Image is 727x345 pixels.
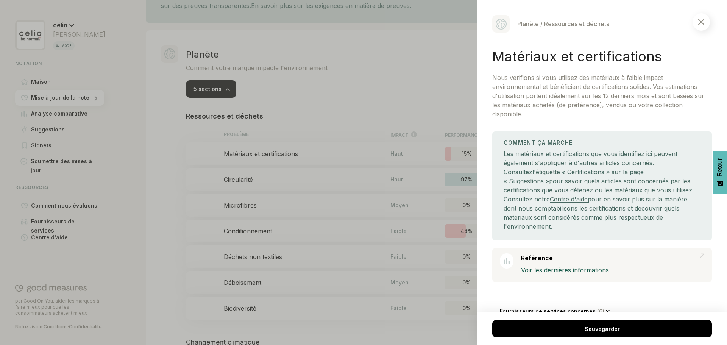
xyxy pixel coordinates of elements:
[521,254,553,262] font: Référence
[517,20,609,28] font: Planète / Ressources et déchets
[492,48,662,65] font: Matériaux et certifications
[599,308,602,314] font: 6
[504,195,687,230] font: pour en savoir plus sur la manière dont nous comptabilisons les certifications et découvrir quels...
[597,308,599,314] font: (
[504,168,644,185] a: l'étiquette « Certifications » sur la page « Suggestions »
[500,308,596,314] font: Fournisseurs de services concernés
[550,195,588,203] a: Centre d'aide
[492,74,704,118] font: Nous vérifions si vous utilisez des matériaux à faible impact environnemental et bénéficiant de c...
[698,19,704,25] img: Fermer
[496,19,507,30] img: Planète
[504,150,677,176] font: Les matériaux et certifications que vous identifiez ici peuvent également s'appliquer à d'autres ...
[504,139,573,146] font: Comment ça marche
[521,266,609,274] font: Voir les dernières informations
[713,151,727,194] button: Commentaires - Afficher l'enquête
[700,253,704,258] img: Lien
[504,258,510,264] img: Référence
[492,248,712,282] a: RéférenceRéférenceLienVoir les dernières informations
[585,326,620,332] font: Sauvegarder
[504,177,694,203] font: pour savoir quels articles sont concernés par les certifications que vous détenez ou les matériau...
[602,308,604,314] font: )
[716,158,723,176] font: Retour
